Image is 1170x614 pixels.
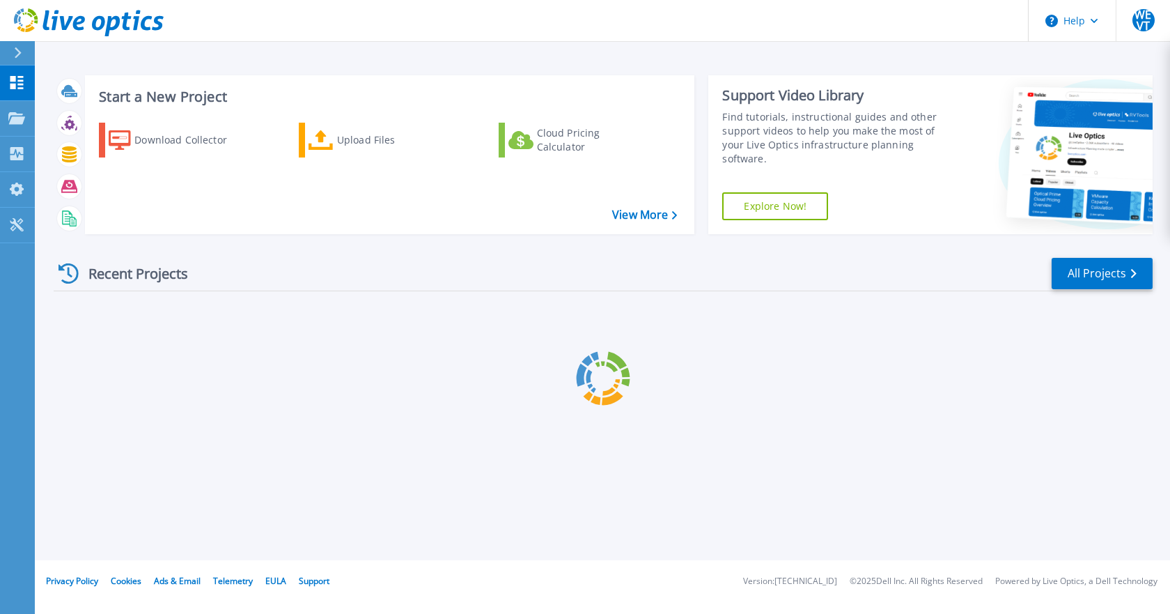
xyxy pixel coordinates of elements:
a: Upload Files [299,123,454,158]
div: Download Collector [134,126,246,154]
div: Support Video Library [722,86,946,105]
h3: Start a New Project [99,89,677,105]
a: Privacy Policy [46,575,98,587]
div: Upload Files [337,126,448,154]
a: Download Collector [99,123,254,158]
li: Version: [TECHNICAL_ID] [743,577,837,586]
a: Telemetry [213,575,253,587]
a: Ads & Email [154,575,201,587]
a: All Projects [1052,258,1153,289]
div: Recent Projects [54,256,207,291]
div: Cloud Pricing Calculator [537,126,648,154]
div: Find tutorials, instructional guides and other support videos to help you make the most of your L... [722,110,946,166]
a: View More [612,208,677,222]
li: © 2025 Dell Inc. All Rights Reserved [850,577,983,586]
a: Support [299,575,329,587]
a: EULA [265,575,286,587]
a: Explore Now! [722,192,828,220]
li: Powered by Live Optics, a Dell Technology [995,577,1157,586]
a: Cookies [111,575,141,587]
span: WEVT [1132,9,1155,31]
a: Cloud Pricing Calculator [499,123,654,158]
